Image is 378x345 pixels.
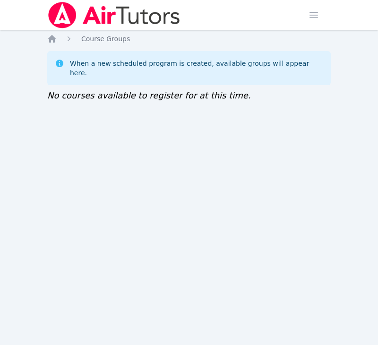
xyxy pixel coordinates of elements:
span: Course Groups [81,35,130,43]
div: When a new scheduled program is created, available groups will appear here. [70,59,323,78]
nav: Breadcrumb [47,34,331,44]
span: No courses available to register for at this time. [47,90,251,100]
img: Air Tutors [47,2,181,28]
a: Course Groups [81,34,130,44]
